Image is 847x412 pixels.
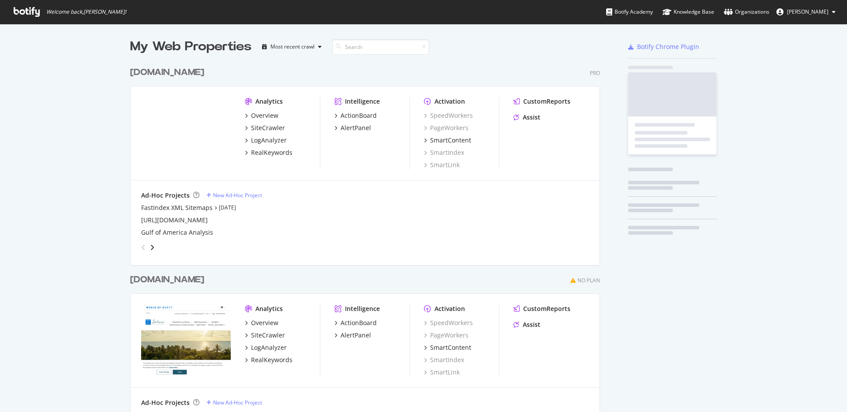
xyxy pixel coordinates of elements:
a: [DOMAIN_NAME] [130,66,208,79]
div: angle-left [138,240,149,255]
a: [URL][DOMAIN_NAME] [141,216,208,225]
a: Assist [513,320,540,329]
div: SiteCrawler [251,331,285,340]
span: Joyce Lee [787,8,828,15]
div: Intelligence [345,97,380,106]
div: SmartContent [430,136,471,145]
div: Overview [251,111,278,120]
a: SmartIndex [424,148,464,157]
div: AlertPanel [341,124,371,132]
a: CustomReports [513,97,570,106]
div: CustomReports [523,304,570,313]
a: LogAnalyzer [245,136,287,145]
a: AlertPanel [334,331,371,340]
div: RealKeywords [251,148,292,157]
div: SmartContent [430,343,471,352]
div: LogAnalyzer [251,343,287,352]
div: Analytics [255,97,283,106]
div: New Ad-Hoc Project [213,399,262,406]
a: PageWorkers [424,331,468,340]
a: ActionBoard [334,318,377,327]
a: SmartLink [424,161,460,169]
div: Analytics [255,304,283,313]
a: SpeedWorkers [424,318,473,327]
div: Intelligence [345,304,380,313]
a: SmartIndex [424,356,464,364]
div: Ad-Hoc Projects [141,398,190,407]
a: Assist [513,113,540,122]
div: Botify Chrome Plugin [637,42,699,51]
div: Ad-Hoc Projects [141,191,190,200]
a: New Ad-Hoc Project [206,399,262,406]
div: RealKeywords [251,356,292,364]
div: Overview [251,318,278,327]
div: AlertPanel [341,331,371,340]
div: LogAnalyzer [251,136,287,145]
a: SpeedWorkers [424,111,473,120]
div: No Plan [577,277,600,284]
div: Activation [435,97,465,106]
div: Botify Academy [606,7,653,16]
a: [DOMAIN_NAME] [130,273,208,286]
div: Pro [590,69,600,77]
div: Most recent crawl [270,44,315,49]
a: SmartContent [424,136,471,145]
div: SiteCrawler [251,124,285,132]
div: New Ad-Hoc Project [213,191,262,199]
a: PageWorkers [424,124,468,132]
a: ActionBoard [334,111,377,120]
a: Gulf of America Analysis [141,228,213,237]
img: hyatt.com [141,97,231,169]
a: New Ad-Hoc Project [206,191,262,199]
a: SiteCrawler [245,331,285,340]
div: Organizations [724,7,769,16]
div: ActionBoard [341,111,377,120]
button: [PERSON_NAME] [769,5,843,19]
a: Botify Chrome Plugin [628,42,699,51]
a: SiteCrawler [245,124,285,132]
a: SmartLink [424,368,460,377]
a: LogAnalyzer [245,343,287,352]
div: [DOMAIN_NAME] [130,66,204,79]
a: SmartContent [424,343,471,352]
a: Overview [245,111,278,120]
a: [DATE] [219,204,236,211]
div: Assist [523,320,540,329]
a: FastIndex XML Sitemaps [141,203,213,212]
a: RealKeywords [245,148,292,157]
img: hyattinclusivecollection.com [141,304,231,376]
span: Welcome back, [PERSON_NAME] ! [46,8,126,15]
a: CustomReports [513,304,570,313]
div: Assist [523,113,540,122]
div: ActionBoard [341,318,377,327]
div: My Web Properties [130,38,251,56]
input: Search [332,39,429,55]
div: CustomReports [523,97,570,106]
div: [DOMAIN_NAME] [130,273,204,286]
div: Activation [435,304,465,313]
div: Knowledge Base [663,7,714,16]
a: RealKeywords [245,356,292,364]
div: angle-right [149,243,155,252]
button: Most recent crawl [259,40,325,54]
a: AlertPanel [334,124,371,132]
a: Overview [245,318,278,327]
